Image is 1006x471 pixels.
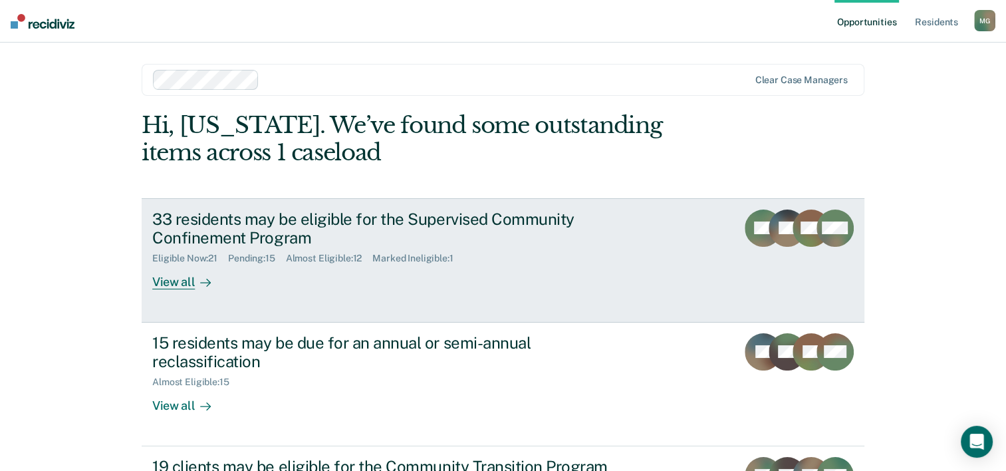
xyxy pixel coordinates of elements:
div: Marked Ineligible : 1 [372,253,463,264]
div: View all [152,388,227,414]
div: Clear case managers [755,75,848,86]
div: Eligible Now : 21 [152,253,228,264]
img: Recidiviz [11,14,74,29]
div: Almost Eligible : 15 [152,377,240,388]
div: 33 residents may be eligible for the Supervised Community Confinement Program [152,210,619,248]
div: View all [152,264,227,290]
a: 15 residents may be due for an annual or semi-annual reclassificationAlmost Eligible:15View all [142,323,864,446]
a: 33 residents may be eligible for the Supervised Community Confinement ProgramEligible Now:21Pendi... [142,198,864,323]
div: Almost Eligible : 12 [286,253,373,264]
button: MG [974,10,995,31]
div: Hi, [US_STATE]. We’ve found some outstanding items across 1 caseload [142,112,719,166]
div: M G [974,10,995,31]
div: Open Intercom Messenger [961,426,993,458]
div: 15 residents may be due for an annual or semi-annual reclassification [152,333,619,372]
div: Pending : 15 [228,253,286,264]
